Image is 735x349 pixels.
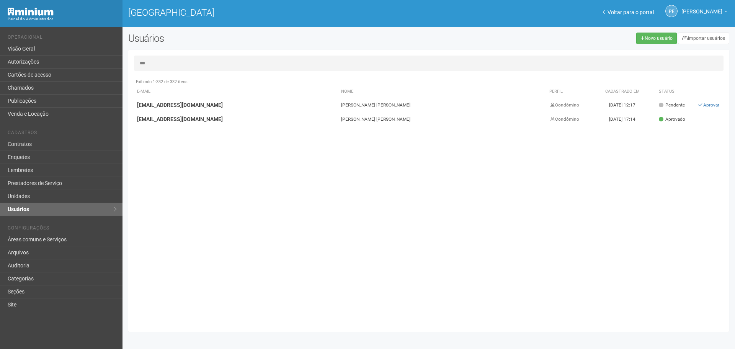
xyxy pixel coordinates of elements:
td: [DATE] 17:14 [589,112,656,126]
a: Voltar para o portal [603,9,654,15]
th: Status [656,85,694,98]
img: Minium [8,8,54,16]
span: Aprovado [659,116,685,123]
li: Cadastros [8,130,117,138]
a: PE [665,5,678,17]
li: Configurações [8,225,117,233]
td: [PERSON_NAME] [PERSON_NAME] [338,98,546,112]
th: Perfil [546,85,589,98]
a: [PERSON_NAME] [681,10,727,16]
a: Novo usuário [636,33,677,44]
a: Importar usuários [678,33,729,44]
th: E-mail [134,85,338,98]
div: Painel do Administrador [8,16,117,23]
a: Aprovar [697,102,719,108]
td: Condômino [546,112,589,126]
td: Condômino [546,98,589,112]
strong: [EMAIL_ADDRESS][DOMAIN_NAME] [137,102,223,108]
td: [DATE] 12:17 [589,98,656,112]
h2: Usuários [128,33,372,44]
th: Cadastrado em [589,85,656,98]
span: Paula Eduarda Eyer [681,1,722,15]
li: Operacional [8,34,117,43]
div: Exibindo 1-332 de 332 itens [134,79,725,85]
h1: [GEOGRAPHIC_DATA] [128,8,423,18]
strong: [EMAIL_ADDRESS][DOMAIN_NAME] [137,116,223,122]
th: Nome [338,85,546,98]
td: [PERSON_NAME] [PERSON_NAME] [338,112,546,126]
span: Pendente [659,102,685,108]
